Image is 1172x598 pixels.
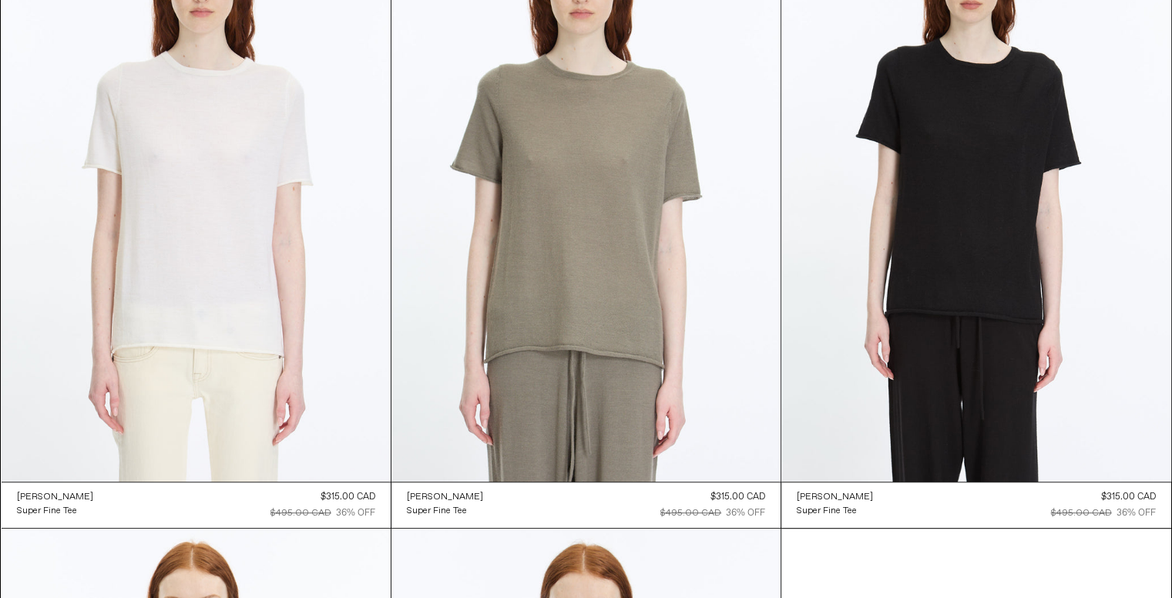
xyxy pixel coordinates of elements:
[726,506,765,520] div: 36% OFF
[270,506,331,520] div: $495.00 CAD
[710,490,765,504] div: $315.00 CAD
[797,504,873,518] a: Super Fine Tee
[407,505,467,518] div: Super Fine Tee
[797,490,873,504] a: [PERSON_NAME]
[407,490,483,504] a: [PERSON_NAME]
[797,491,873,504] div: [PERSON_NAME]
[1117,506,1156,520] div: 36% OFF
[407,504,483,518] a: Super Fine Tee
[321,490,375,504] div: $315.00 CAD
[336,506,375,520] div: 36% OFF
[1051,506,1112,520] div: $495.00 CAD
[660,506,721,520] div: $495.00 CAD
[797,505,857,518] div: Super Fine Tee
[407,491,483,504] div: [PERSON_NAME]
[1101,490,1156,504] div: $315.00 CAD
[17,491,93,504] div: [PERSON_NAME]
[17,490,93,504] a: [PERSON_NAME]
[17,505,77,518] div: Super Fine Tee
[17,504,93,518] a: Super Fine Tee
